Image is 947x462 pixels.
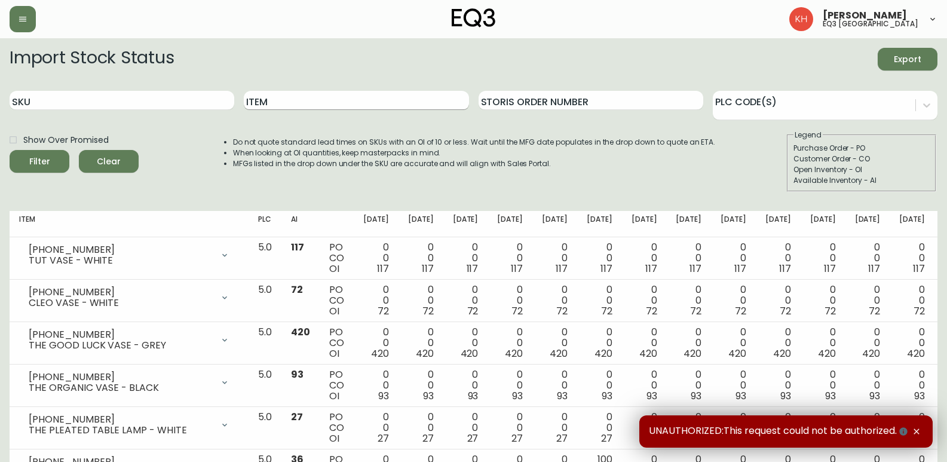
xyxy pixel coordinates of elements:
[467,262,479,276] span: 117
[329,327,344,359] div: PO CO
[601,432,612,445] span: 27
[291,325,310,339] span: 420
[825,304,836,318] span: 72
[869,304,880,318] span: 72
[532,211,577,237] th: [DATE]
[19,412,239,438] div: [PHONE_NUMBER]THE PLEATED TABLE LAMP - WHITE
[422,304,434,318] span: 72
[29,298,213,308] div: CLEO VASE - WHITE
[691,389,701,403] span: 93
[29,383,213,393] div: THE ORGANIC VASE - BLACK
[19,369,239,396] div: [PHONE_NUMBER]THE ORGANIC VASE - BLACK
[914,304,925,318] span: 72
[690,304,701,318] span: 72
[29,154,50,169] div: Filter
[497,369,523,402] div: 0 0
[810,412,836,444] div: 0 0
[371,347,389,360] span: 420
[868,262,880,276] span: 117
[649,425,910,438] span: UNAUTHORIZED:This request could not be authorized.
[461,347,479,360] span: 420
[408,327,434,359] div: 0 0
[329,347,339,360] span: OI
[556,304,568,318] span: 72
[676,369,701,402] div: 0 0
[721,242,746,274] div: 0 0
[453,284,479,317] div: 0 0
[721,284,746,317] div: 0 0
[793,164,930,175] div: Open Inventory - OI
[773,347,791,360] span: 420
[577,211,622,237] th: [DATE]
[329,304,339,318] span: OI
[711,211,756,237] th: [DATE]
[632,327,657,359] div: 0 0
[793,154,930,164] div: Customer Order - CO
[249,280,281,322] td: 5.0
[329,369,344,402] div: PO CO
[88,154,129,169] span: Clear
[29,244,213,255] div: [PHONE_NUMBER]
[602,389,612,403] span: 93
[550,347,568,360] span: 420
[511,262,523,276] span: 117
[887,52,928,67] span: Export
[684,347,701,360] span: 420
[721,327,746,359] div: 0 0
[765,284,791,317] div: 0 0
[587,412,612,444] div: 0 0
[453,242,479,274] div: 0 0
[363,369,389,402] div: 0 0
[855,369,881,402] div: 0 0
[793,175,930,186] div: Available Inventory - AI
[29,255,213,266] div: TUT VASE - WHITE
[878,48,937,71] button: Export
[281,211,320,237] th: AI
[632,412,657,444] div: 0 0
[557,389,568,403] span: 93
[329,284,344,317] div: PO CO
[408,284,434,317] div: 0 0
[632,369,657,402] div: 0 0
[377,262,389,276] span: 117
[378,304,389,318] span: 72
[780,389,791,403] span: 93
[825,389,836,403] span: 93
[291,240,304,254] span: 117
[416,347,434,360] span: 420
[855,412,881,444] div: 0 0
[810,284,836,317] div: 0 0
[845,211,890,237] th: [DATE]
[810,242,836,274] div: 0 0
[721,369,746,402] div: 0 0
[354,211,399,237] th: [DATE]
[29,414,213,425] div: [PHONE_NUMBER]
[639,347,657,360] span: 420
[399,211,443,237] th: [DATE]
[756,211,801,237] th: [DATE]
[511,304,523,318] span: 72
[779,262,791,276] span: 117
[505,347,523,360] span: 420
[363,327,389,359] div: 0 0
[79,150,139,173] button: Clear
[676,284,701,317] div: 0 0
[728,347,746,360] span: 420
[249,322,281,365] td: 5.0
[587,242,612,274] div: 0 0
[408,242,434,274] div: 0 0
[497,412,523,444] div: 0 0
[862,347,880,360] span: 420
[676,327,701,359] div: 0 0
[19,242,239,268] div: [PHONE_NUMBER]TUT VASE - WHITE
[824,262,836,276] span: 117
[780,304,791,318] span: 72
[542,327,568,359] div: 0 0
[453,369,479,402] div: 0 0
[497,284,523,317] div: 0 0
[10,48,174,71] h2: Import Stock Status
[810,327,836,359] div: 0 0
[855,327,881,359] div: 0 0
[556,432,568,445] span: 27
[233,158,716,169] li: MFGs listed in the drop down under the SKU are accurate and will align with Sales Portal.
